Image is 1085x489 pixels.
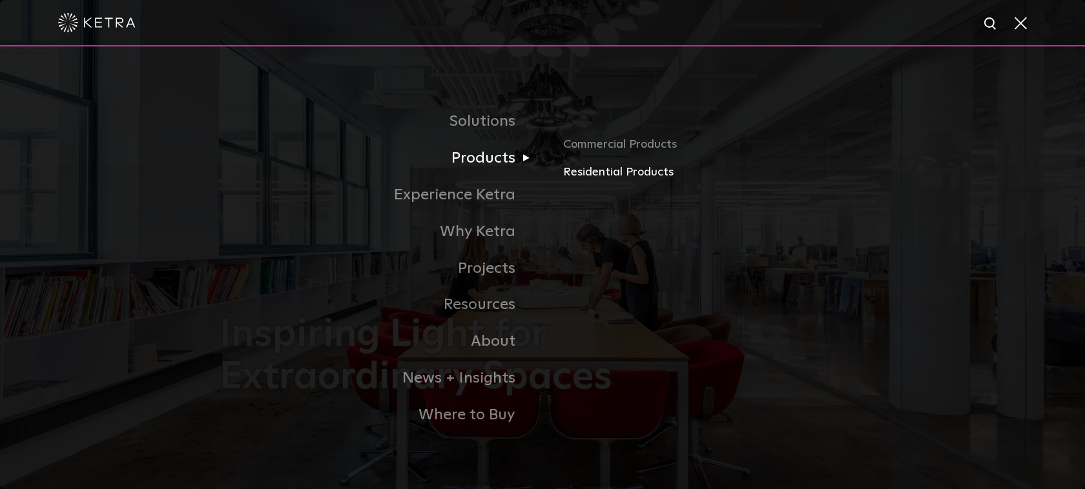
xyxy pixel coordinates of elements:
a: Residential Products [563,163,865,182]
a: Where to Buy [220,397,542,434]
a: Commercial Products [563,135,865,163]
img: ketra-logo-2019-white [58,13,136,32]
a: News + Insights [220,360,542,397]
a: Experience Ketra [220,177,542,214]
a: Resources [220,286,542,323]
a: Why Ketra [220,214,542,250]
a: Products [220,140,542,177]
a: About [220,323,542,360]
img: search icon [983,16,999,32]
a: Projects [220,250,542,287]
a: Solutions [220,103,542,140]
div: Navigation Menu [220,103,865,433]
